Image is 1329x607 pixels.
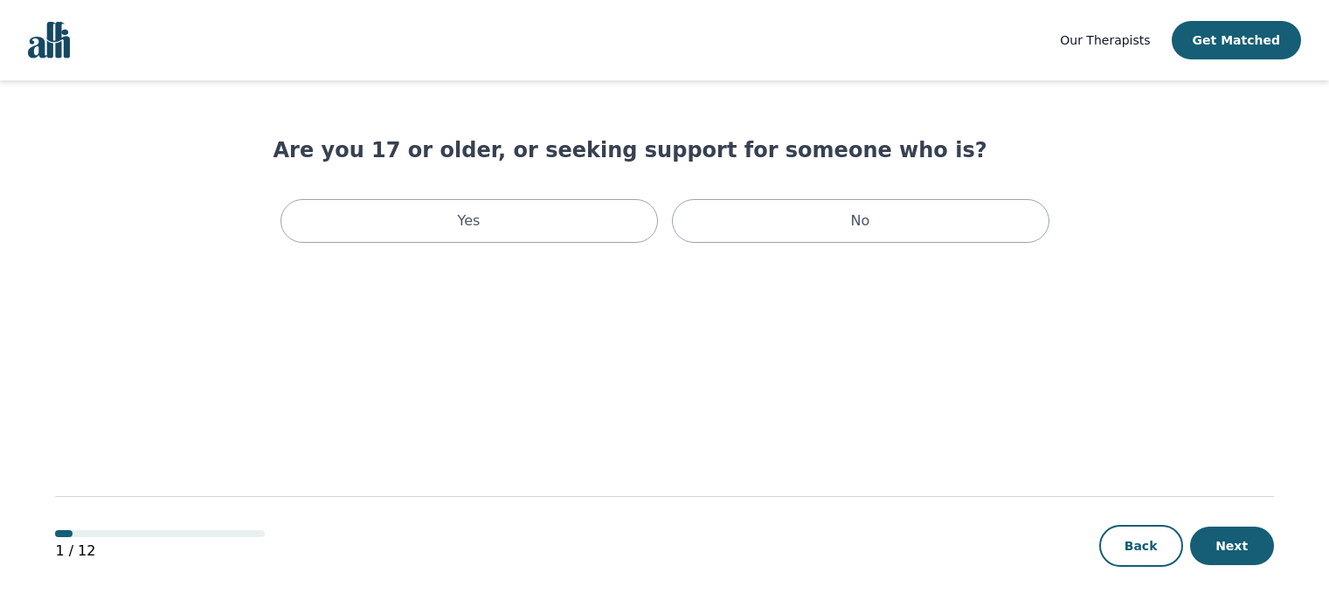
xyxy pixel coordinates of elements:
[851,210,870,231] p: No
[1172,21,1301,59] button: Get Matched
[28,22,70,59] img: alli logo
[273,136,1056,164] h1: Are you 17 or older, or seeking support for someone who is?
[458,210,481,231] p: Yes
[1099,525,1183,567] button: Back
[1060,30,1150,51] a: Our Therapists
[1060,33,1150,47] span: Our Therapists
[55,541,265,562] p: 1 / 12
[1190,527,1274,565] button: Next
